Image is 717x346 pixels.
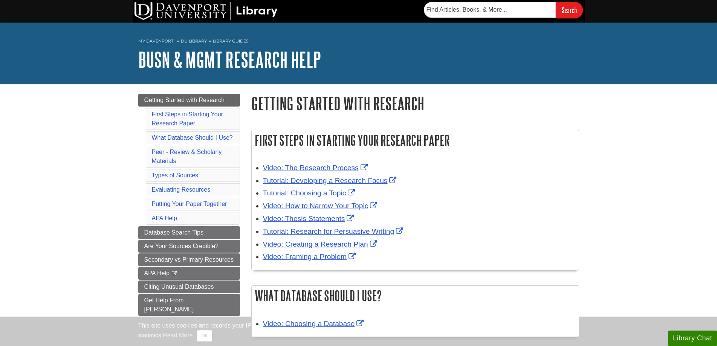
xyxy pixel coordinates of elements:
a: APA Help [152,215,177,221]
a: Link opens in new window [263,320,366,328]
a: Link opens in new window [263,164,370,172]
a: Types of Sources [152,172,199,178]
h2: First Steps in Starting Your Research Paper [252,130,579,150]
a: Library Guides [213,38,249,44]
a: Link opens in new window [263,253,358,261]
a: APA Help [138,267,240,280]
input: Find Articles, Books, & More... [424,2,556,18]
a: DU Library [181,38,207,44]
button: Close [197,330,212,341]
a: Peer - Review & Scholarly Materials [152,149,222,164]
nav: breadcrumb [138,36,579,48]
a: My Davenport [138,38,173,44]
a: Putting Your Paper Together [152,201,227,207]
form: Searches DU Library's articles, books, and more [424,2,583,18]
a: Are Your Sources Credible? [138,240,240,253]
a: Link opens in new window [263,215,356,223]
span: Getting Started with Research [144,97,225,103]
h1: Getting Started with Research [251,94,579,113]
a: Secondary vs Primary Resources [138,253,240,266]
a: BUSN & MGMT Research Help [138,48,321,71]
h2: What Database Should I Use? [252,286,579,306]
a: First Steps in Starting Your Research Paper [152,111,223,127]
a: Evaluating Resources [152,186,211,193]
span: APA Help [144,270,170,276]
a: Database Search Tips [138,226,240,239]
span: Database Search Tips [144,229,203,236]
a: Get Help From [PERSON_NAME] [138,294,240,316]
div: Guide Page Menu [138,94,240,316]
a: Getting Started with Research [138,94,240,107]
span: Get Help From [PERSON_NAME] [144,297,194,312]
input: Search [556,2,583,18]
img: DU Library [135,2,278,20]
button: Library Chat [668,331,717,346]
span: Secondary vs Primary Resources [144,256,234,263]
a: Link opens in new window [263,189,357,197]
span: Citing Unusual Databases [144,284,214,290]
a: Citing Unusual Databases [138,280,240,293]
a: Link opens in new window [263,240,379,248]
span: Are Your Sources Credible? [144,243,219,249]
a: What Database Should I Use? [152,134,233,141]
a: Link opens in new window [263,227,405,235]
a: Read More [163,332,193,338]
a: Link opens in new window [263,202,379,210]
a: Link opens in new window [263,177,399,184]
i: This link opens in a new window [171,271,177,276]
